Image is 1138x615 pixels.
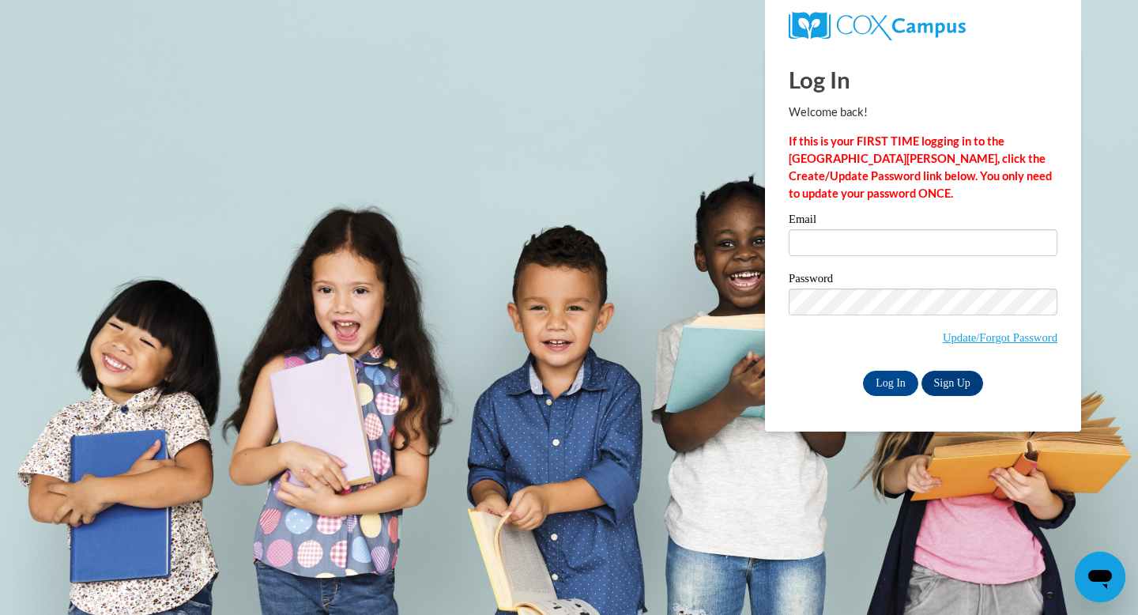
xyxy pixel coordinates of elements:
[943,331,1057,344] a: Update/Forgot Password
[789,273,1057,289] label: Password
[1075,552,1125,602] iframe: Button to launch messaging window
[789,213,1057,229] label: Email
[789,12,1057,40] a: COX Campus
[921,371,983,396] a: Sign Up
[789,63,1057,96] h1: Log In
[789,12,966,40] img: COX Campus
[789,134,1052,200] strong: If this is your FIRST TIME logging in to the [GEOGRAPHIC_DATA][PERSON_NAME], click the Create/Upd...
[789,104,1057,121] p: Welcome back!
[863,371,918,396] input: Log In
